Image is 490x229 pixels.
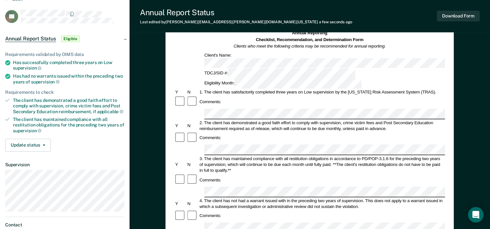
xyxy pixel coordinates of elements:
div: Annual Report Status [140,8,352,17]
div: The client has maintained compliance with all restitution obligations for the preceding two years of [13,117,124,133]
span: supervision [13,65,41,71]
dt: Supervision [5,162,124,168]
div: N [187,161,199,167]
div: Comments: [199,99,222,105]
div: Comments: [199,213,222,219]
strong: Annual Reporting [292,31,327,36]
div: Has successfully completed three years on Low [13,60,124,71]
div: N [187,123,199,128]
div: Requirements validated by OIMS data [5,52,124,57]
div: N [187,89,199,95]
span: Annual Report Status [5,36,56,42]
div: Comments: [199,177,222,183]
span: a few seconds ago [319,20,352,24]
div: Y [174,123,186,128]
div: 2. The client has demonstrated a good faith effort to comply with supervision, crime victim fees ... [199,120,445,131]
div: Open Intercom Messenger [468,207,484,223]
span: Eligible [61,36,80,42]
div: Eligibility Month: [203,79,363,89]
div: Has had no warrants issued within the preceding two years of [13,73,124,84]
div: The client has demonstrated a good faith effort to comply with supervision, crime victim fees and... [13,98,124,114]
div: Last edited by [PERSON_NAME][EMAIL_ADDRESS][PERSON_NAME][DOMAIN_NAME][US_STATE] [140,20,352,24]
div: Comments: [199,135,222,141]
span: supervision [13,128,41,133]
div: 4. The client has not had a warrant issued with in the preceding two years of supervision. This d... [199,198,445,209]
button: Update status [5,139,51,152]
div: 3. The client has maintained compliance with all restitution obligations in accordance to PD/POP-... [199,156,445,173]
div: Requirements to check [5,90,124,95]
span: supervision [31,79,60,84]
div: 1. The client has satisfactorily completed three years on Low supervision by the [US_STATE] Risk ... [199,89,445,95]
em: Clients who meet the following criteria may be recommended for annual reporting. [234,44,386,49]
dt: Contact [5,222,124,228]
span: applicable [97,109,123,114]
div: Y [174,201,186,206]
strong: Checklist, Recommendation, and Determination Form [256,37,363,42]
div: Y [174,89,186,95]
div: TDCJ/SID #: [203,69,356,79]
div: N [187,201,199,206]
button: Download Form [437,11,480,21]
div: Y [174,161,186,167]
